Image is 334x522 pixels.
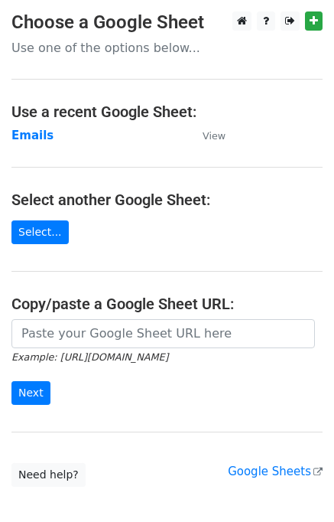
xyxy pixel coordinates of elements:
h4: Copy/paste a Google Sheet URL: [11,295,323,313]
input: Next [11,381,50,405]
a: Need help? [11,463,86,487]
h4: Select another Google Sheet: [11,191,323,209]
small: Example: [URL][DOMAIN_NAME] [11,351,168,363]
p: Use one of the options below... [11,40,323,56]
a: View [187,129,225,142]
a: Google Sheets [228,465,323,478]
h3: Choose a Google Sheet [11,11,323,34]
a: Emails [11,129,54,142]
a: Select... [11,220,69,244]
small: View [203,130,225,142]
h4: Use a recent Google Sheet: [11,103,323,121]
input: Paste your Google Sheet URL here [11,319,315,348]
